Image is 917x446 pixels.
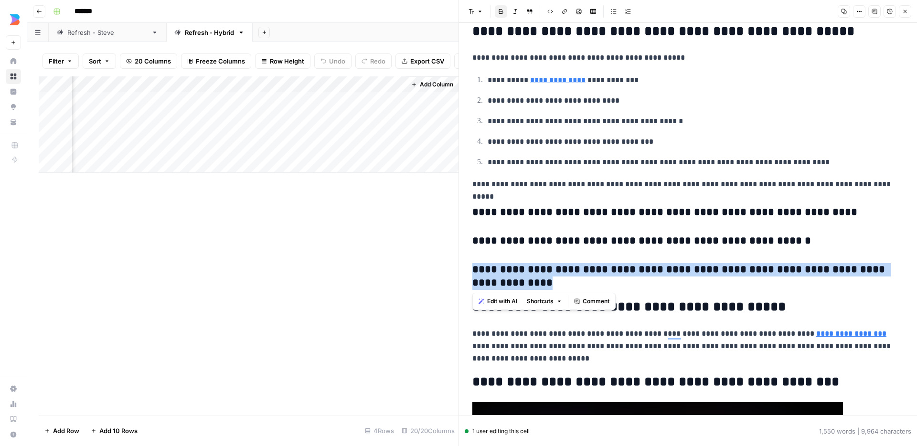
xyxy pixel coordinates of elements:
span: Export CSV [410,56,444,66]
button: Shortcuts [523,295,566,308]
span: Sort [89,56,101,66]
a: Learning Hub [6,412,21,427]
button: Add Row [39,423,85,438]
span: Add Row [53,426,79,435]
div: 1,550 words | 9,964 characters [819,426,911,436]
span: Add Column [420,80,453,89]
button: Redo [355,53,392,69]
span: Add 10 Rows [99,426,138,435]
div: 4 Rows [361,423,398,438]
a: Refresh - [PERSON_NAME] [49,23,166,42]
span: Undo [329,56,345,66]
button: Help + Support [6,427,21,442]
div: Refresh - [PERSON_NAME] [67,28,148,37]
a: Home [6,53,21,69]
button: Filter [43,53,79,69]
img: Builder.io Logo [6,11,23,28]
div: 20/20 Columns [398,423,458,438]
span: Filter [49,56,64,66]
button: Add Column [407,78,457,91]
button: Row Height [255,53,310,69]
button: Export CSV [395,53,450,69]
a: Browse [6,69,21,84]
span: Shortcuts [527,297,554,306]
div: Refresh - Hybrid [185,28,234,37]
button: Add 10 Rows [85,423,143,438]
a: Insights [6,84,21,99]
a: Settings [6,381,21,396]
button: 20 Columns [120,53,177,69]
button: Workspace: Builder.io [6,8,21,32]
span: Freeze Columns [196,56,245,66]
a: Opportunities [6,99,21,115]
span: 20 Columns [135,56,171,66]
span: Redo [370,56,385,66]
a: Usage [6,396,21,412]
button: Edit with AI [475,295,521,308]
button: Freeze Columns [181,53,251,69]
span: Row Height [270,56,304,66]
a: Your Data [6,115,21,130]
button: Undo [314,53,352,69]
button: Comment [570,295,613,308]
span: Comment [583,297,609,306]
div: 1 user editing this cell [465,427,530,435]
a: Refresh - Hybrid [166,23,253,42]
span: Edit with AI [487,297,517,306]
button: Sort [83,53,116,69]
